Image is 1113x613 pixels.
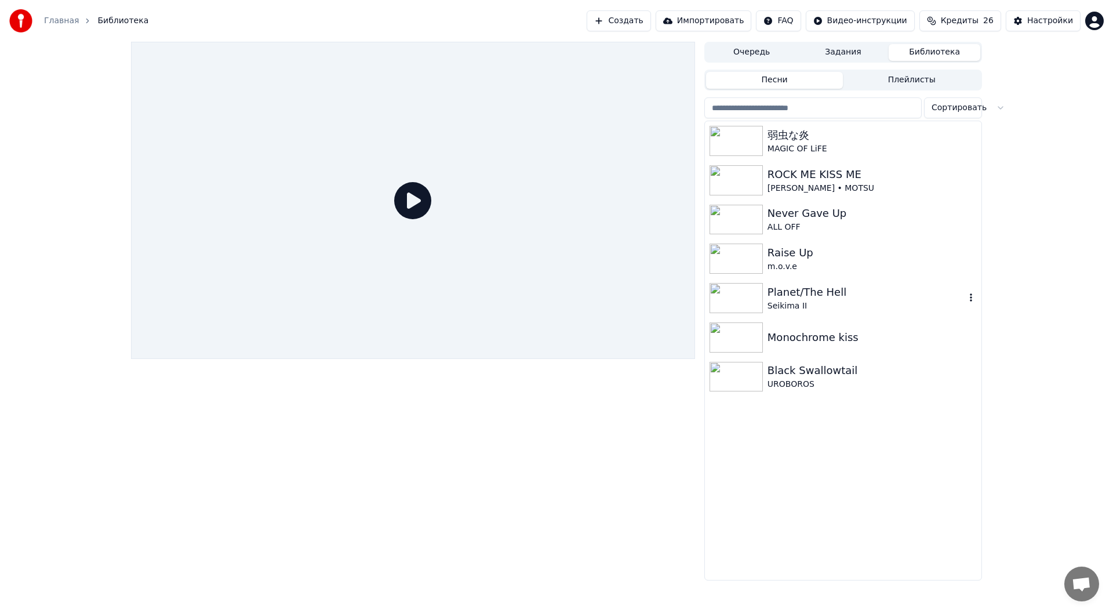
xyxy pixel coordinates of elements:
[706,72,843,89] button: Песни
[768,143,977,155] div: MAGIC OF LiFE
[768,245,977,261] div: Raise Up
[756,10,801,31] button: FAQ
[44,15,148,27] nav: breadcrumb
[768,183,977,194] div: [PERSON_NAME] • MOTSU
[44,15,79,27] a: Главная
[768,127,977,143] div: 弱虫な炎
[798,44,889,61] button: Задания
[706,44,798,61] button: Очередь
[768,284,965,300] div: Planet/The Hell
[768,166,977,183] div: ROCK ME KISS ME
[9,9,32,32] img: youka
[1064,567,1099,601] a: Открытый чат
[1027,15,1073,27] div: Настройки
[768,379,977,390] div: UROBOROS
[941,15,979,27] span: Кредиты
[932,102,987,114] span: Сортировать
[768,222,977,233] div: ALL OFF
[983,15,994,27] span: 26
[889,44,980,61] button: Библиотека
[843,72,980,89] button: Плейлисты
[768,205,977,222] div: Never Gave Up
[1006,10,1081,31] button: Настройки
[587,10,650,31] button: Создать
[919,10,1001,31] button: Кредиты26
[768,261,977,273] div: m.o.v.e
[768,329,977,346] div: Monochrome kiss
[768,300,965,312] div: Seikima II
[768,362,977,379] div: Black Swallowtail
[97,15,148,27] span: Библиотека
[656,10,752,31] button: Импортировать
[806,10,915,31] button: Видео-инструкции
